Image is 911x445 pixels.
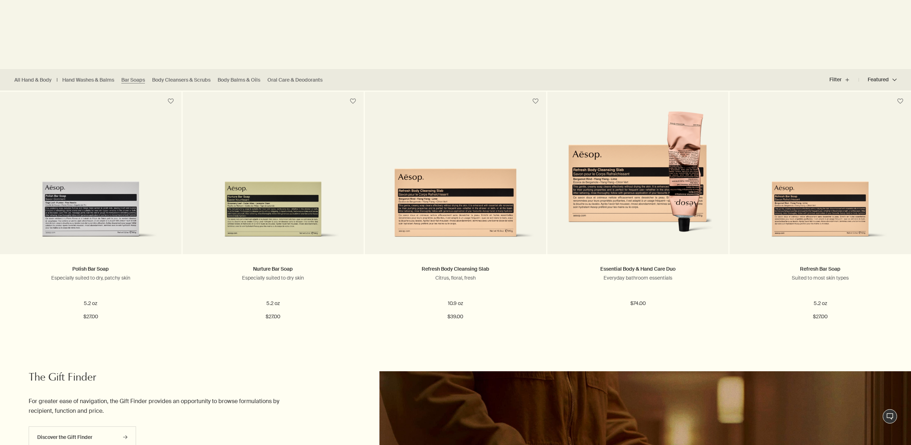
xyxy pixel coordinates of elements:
button: Featured [859,71,897,88]
img: Polish Bar Soap in a recyclable FSC-certified, pale blue carton. [11,146,171,243]
a: Refresh Body Cleansing Slab with Resurrection Aromatique Hand Balm [547,111,729,254]
button: Live Assistance [883,409,897,424]
a: Body Balms & Oils [218,77,260,83]
img: Nurture Bar Soap in a recyclable FSC-certified, light green carton. [193,146,353,243]
a: Essential Body & Hand Care Duo [600,266,675,272]
a: Nurture Bar Soap in a recyclable FSC-certified, light green carton. [183,111,364,254]
a: Refresh Body Cleansing Slab in a recyclable FSC-certified, peach-coloured carton. [730,111,911,254]
a: Refresh Bar Soap [800,266,840,272]
a: Oral Care & Deodorants [267,77,323,83]
span: $27.00 [813,313,828,321]
img: Refresh Body Cleansing Slab in a recyclable FSC-certified, peach-coloured carton. [375,146,536,243]
img: Refresh Body Cleansing Slab with Resurrection Aromatique Hand Balm [563,111,713,243]
button: Save to cabinet [347,95,359,108]
p: Suited to most skin types [740,275,900,281]
p: Everyday bathroom essentials [558,275,718,281]
p: Especially suited to dry skin [193,275,353,281]
img: Refresh Body Cleansing Slab in a recyclable FSC-certified, peach-coloured carton. [740,146,900,243]
span: $27.00 [83,313,98,321]
button: Save to cabinet [529,95,542,108]
p: Citrus, floral, fresh [375,275,536,281]
a: Bar Soaps [121,77,145,83]
button: Save to cabinet [164,95,177,108]
p: Especially suited to dry, patchy skin [11,275,171,281]
button: Filter [829,71,859,88]
a: Nurture Bar Soap [253,266,293,272]
a: Body Cleansers & Scrubs [152,77,210,83]
a: All Hand & Body [14,77,52,83]
a: Refresh Body Cleansing Slab in a recyclable FSC-certified, peach-coloured carton. [365,111,546,254]
span: $74.00 [630,299,646,308]
h2: The Gift Finder [29,371,304,386]
span: $39.00 [447,313,463,321]
a: Hand Washes & Balms [62,77,114,83]
button: Save to cabinet [894,95,907,108]
span: $27.00 [266,313,280,321]
a: Refresh Body Cleansing Slab [422,266,489,272]
p: For greater ease of navigation, the Gift Finder provides an opportunity to browse formulations by... [29,396,304,416]
a: Polish Bar Soap [72,266,109,272]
